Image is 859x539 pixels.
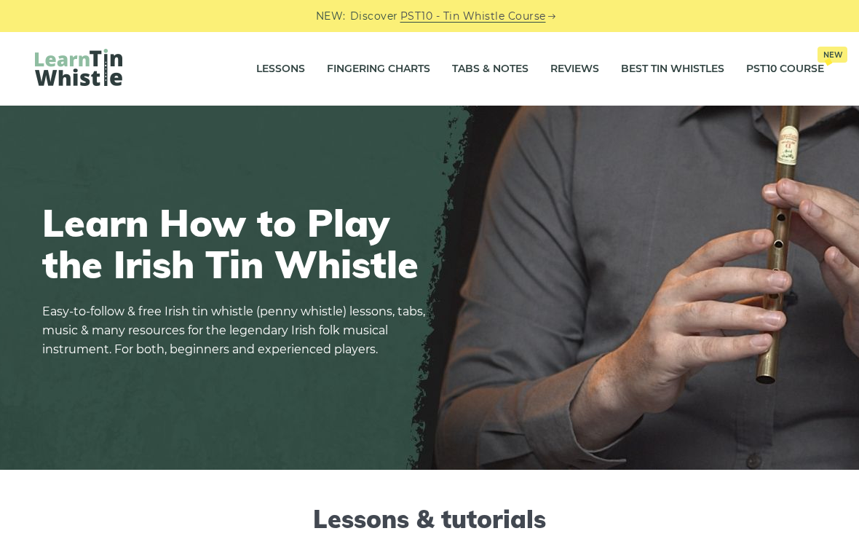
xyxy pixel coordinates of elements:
[42,202,435,285] h1: Learn How to Play the Irish Tin Whistle
[42,302,435,359] p: Easy-to-follow & free Irish tin whistle (penny whistle) lessons, tabs, music & many resources for...
[452,51,529,87] a: Tabs & Notes
[35,49,122,86] img: LearnTinWhistle.com
[818,47,847,63] span: New
[621,51,724,87] a: Best Tin Whistles
[256,51,305,87] a: Lessons
[746,51,824,87] a: PST10 CourseNew
[327,51,430,87] a: Fingering Charts
[550,51,599,87] a: Reviews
